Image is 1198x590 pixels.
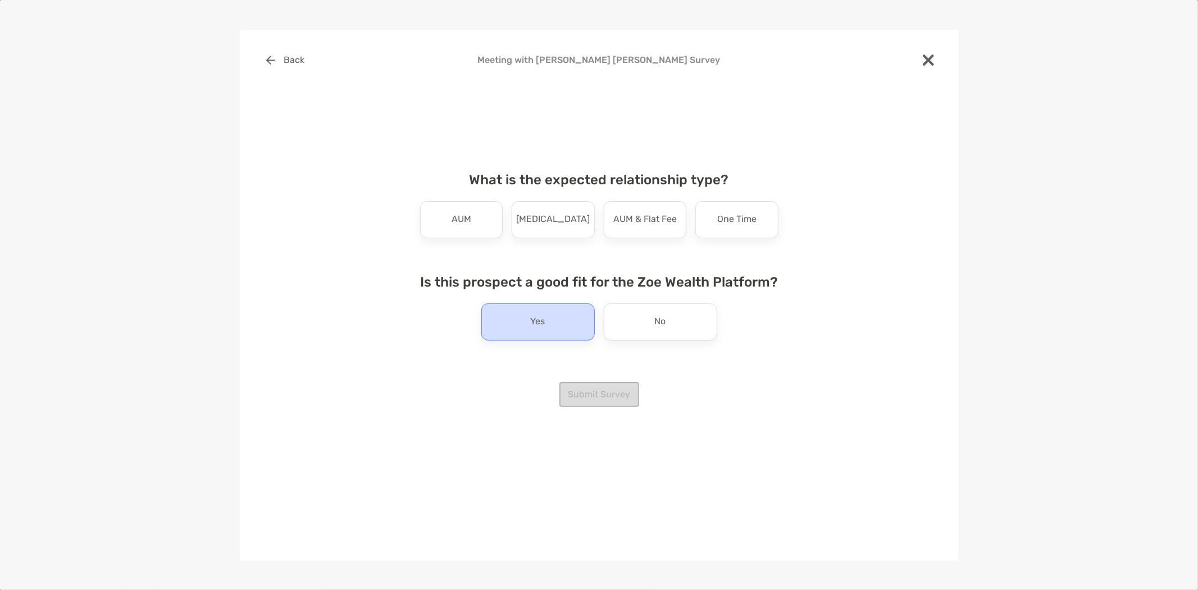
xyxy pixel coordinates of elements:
p: Yes [531,313,545,331]
img: close modal [923,55,934,66]
p: One Time [717,211,757,229]
button: Back [258,48,313,72]
h4: What is the expected relationship type? [411,172,787,188]
img: button icon [266,56,275,65]
p: AUM & Flat Fee [613,211,677,229]
h4: Meeting with [PERSON_NAME] [PERSON_NAME] Survey [258,55,941,65]
p: [MEDICAL_DATA] [516,211,590,229]
p: AUM [452,211,471,229]
h4: Is this prospect a good fit for the Zoe Wealth Platform? [411,274,787,290]
p: No [655,313,666,331]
